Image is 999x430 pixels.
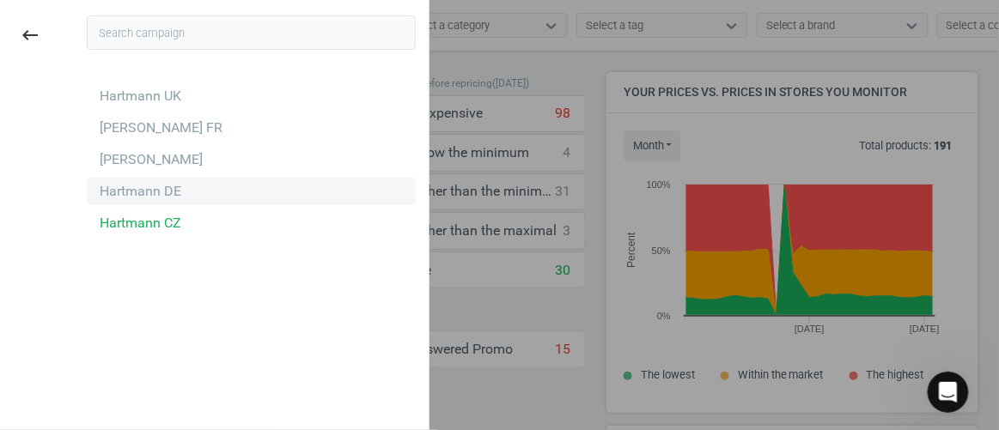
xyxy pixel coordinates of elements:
input: Search campaign [87,15,416,50]
div: Hartmann DE [100,182,181,201]
iframe: Intercom live chat [928,372,969,413]
div: [PERSON_NAME] FR [100,118,222,137]
button: keyboard_backspace [10,15,50,56]
i: keyboard_backspace [20,25,40,45]
div: [PERSON_NAME] [100,150,203,169]
div: Hartmann UK [100,87,181,106]
div: Hartmann CZ [100,214,181,233]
